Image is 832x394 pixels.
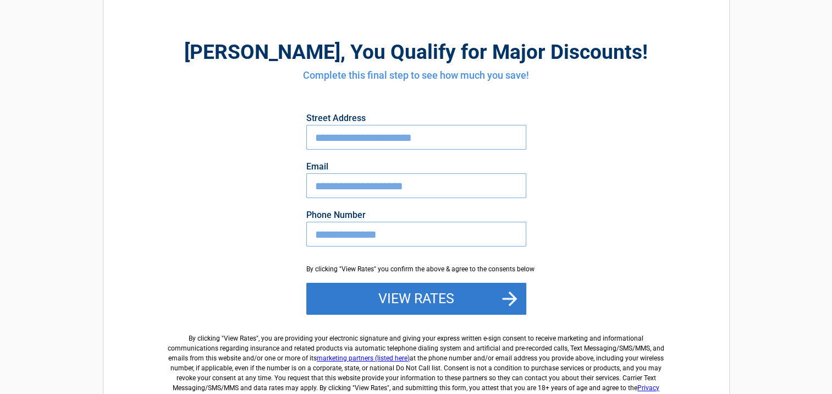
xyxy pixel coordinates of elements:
[164,39,669,65] h2: , You Qualify for Major Discounts!
[306,162,526,171] label: Email
[306,283,526,315] button: View Rates
[317,354,410,362] a: marketing partners (listed here)
[306,211,526,220] label: Phone Number
[224,335,256,342] span: View Rates
[306,264,526,274] div: By clicking "View Rates" you confirm the above & agree to the consents below
[306,114,526,123] label: Street Address
[164,68,669,83] h4: Complete this final step to see how much you save!
[184,40,340,64] span: [PERSON_NAME]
